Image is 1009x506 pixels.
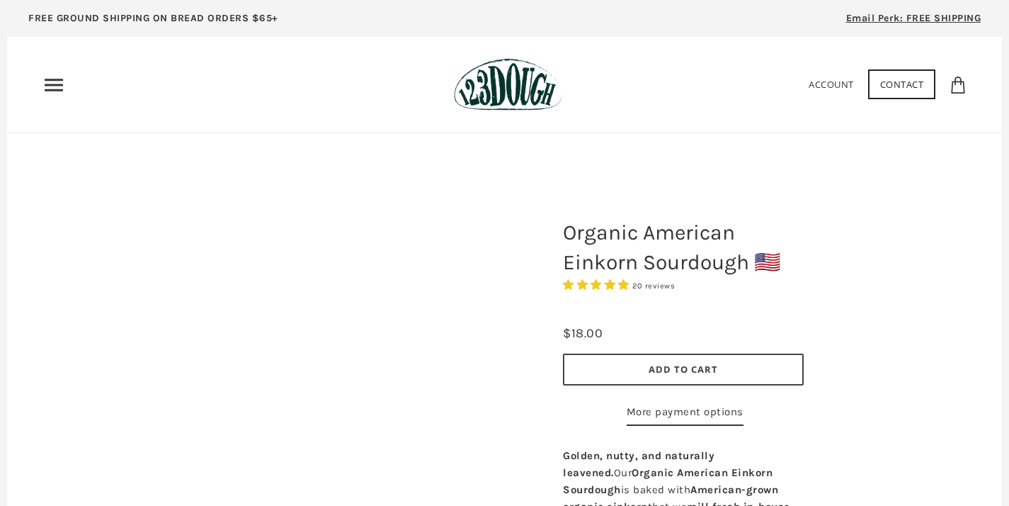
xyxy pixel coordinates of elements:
span: Email Perk: FREE SHIPPING [846,12,981,24]
h1: Organic American Einkorn Sourdough 🇺🇸 [552,210,814,284]
a: Email Perk: FREE SHIPPING [825,7,1003,37]
a: Account [809,78,854,91]
b: Golden, nutty, and naturally leavened. [563,449,714,479]
span: 4.95 stars [563,279,632,291]
span: Add to Cart [649,363,718,376]
img: 123Dough Bakery [454,58,562,111]
a: Contact [868,69,936,99]
p: FREE GROUND SHIPPING ON BREAD ORDERS $65+ [28,11,278,26]
div: $18.00 [563,323,603,344]
a: FREE GROUND SHIPPING ON BREAD ORDERS $65+ [7,7,300,37]
button: Add to Cart [563,354,804,386]
a: More payment options [627,403,743,426]
nav: Primary [42,74,65,96]
span: 20 reviews [632,281,675,291]
b: Organic American Einkorn Sourdough [563,466,773,496]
